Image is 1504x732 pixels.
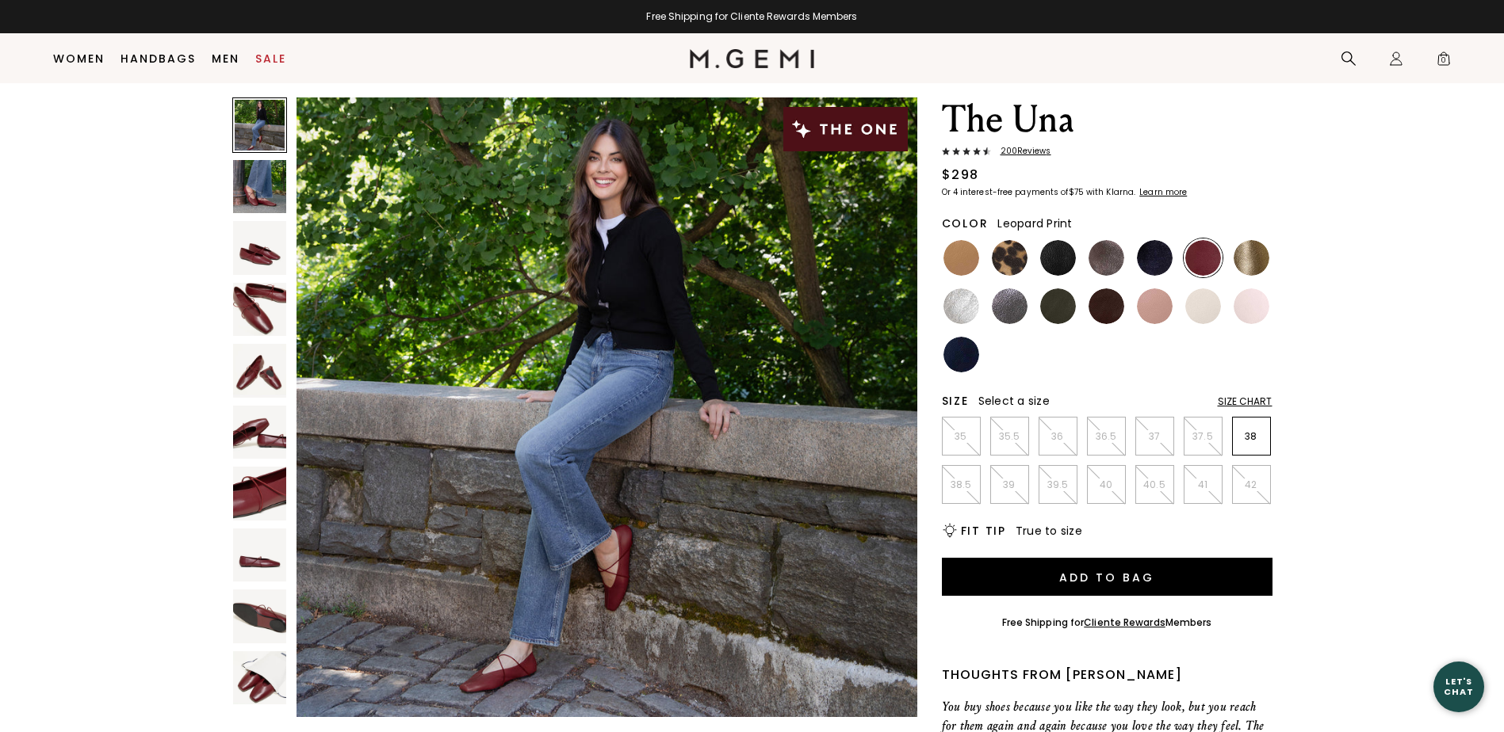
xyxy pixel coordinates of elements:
p: 39.5 [1039,478,1077,491]
p: 41 [1184,478,1222,491]
img: Midnight Blue [1137,240,1173,276]
div: Free Shipping for Members [1002,616,1212,629]
img: Antique Rose [1137,288,1173,324]
img: Silver [943,288,979,324]
span: 200 Review s [991,147,1051,156]
img: The Una [233,406,287,459]
p: 35.5 [991,430,1028,443]
a: 200Reviews [942,147,1272,159]
span: Select a size [978,393,1050,409]
p: 42 [1233,478,1270,491]
div: Let's Chat [1433,677,1484,696]
img: The Una [233,344,287,398]
klarna-placement-style-body: with Klarna [1086,186,1138,198]
p: 40 [1088,478,1125,491]
p: 37 [1136,430,1173,443]
img: The Una [233,221,287,275]
p: 38.5 [943,478,980,491]
a: Cliente Rewards [1084,616,1165,629]
img: Military [1040,288,1076,324]
a: Handbags [121,52,196,65]
p: 39 [991,478,1028,491]
p: 40.5 [1136,478,1173,491]
span: 0 [1436,54,1452,70]
img: The Una [233,589,287,643]
img: The Una [233,528,287,582]
h1: The Una [942,97,1272,142]
img: The Una [233,651,287,705]
klarna-placement-style-body: Or 4 interest-free payments of [942,186,1069,198]
img: Burgundy [1185,240,1221,276]
a: Men [212,52,239,65]
p: 38 [1233,430,1270,443]
img: The Una [233,467,287,520]
a: Women [53,52,105,65]
h2: Color [942,217,989,230]
img: Gold [1234,240,1269,276]
img: Ballerina Pink [1234,288,1269,324]
klarna-placement-style-cta: Learn more [1139,186,1187,198]
p: 36.5 [1088,430,1125,443]
div: Size Chart [1218,395,1272,408]
h2: Size [942,395,969,407]
span: Leopard Print [997,215,1072,231]
button: Add to Bag [942,558,1272,596]
p: 36 [1039,430,1077,443]
img: M.Gemi [690,49,814,68]
span: True to size [1016,523,1082,539]
p: 37.5 [1184,430,1222,443]
div: $298 [942,166,979,185]
a: Learn more [1138,188,1187,197]
img: Leopard Print [992,240,1028,276]
img: Light Tan [943,240,979,276]
h2: Fit Tip [961,524,1006,537]
div: Thoughts from [PERSON_NAME] [942,665,1272,684]
img: The Una [233,283,287,337]
img: Ecru [1185,288,1221,324]
img: The Una [233,160,287,214]
img: Cocoa [1089,240,1124,276]
a: Sale [255,52,286,65]
img: Navy [943,337,979,372]
p: 35 [943,430,980,443]
img: Chocolate [1089,288,1124,324]
img: Gunmetal [992,288,1028,324]
img: The Una [297,97,917,717]
klarna-placement-style-amount: $75 [1069,186,1084,198]
img: Black [1040,240,1076,276]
